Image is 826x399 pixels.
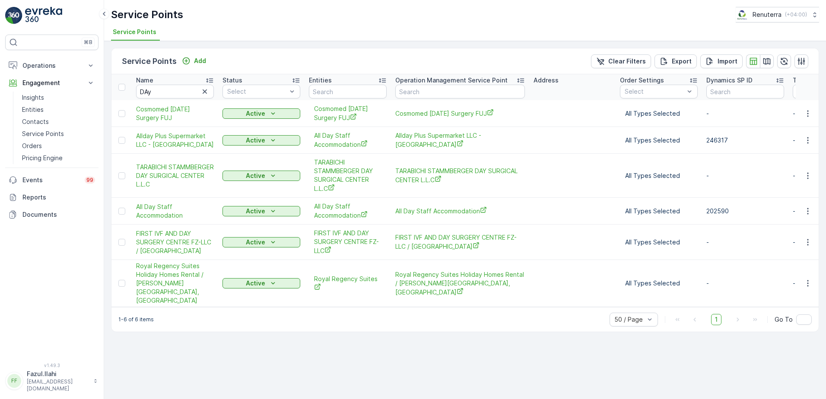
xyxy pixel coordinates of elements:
span: FIRST IVF AND DAY SURGERY CENTRE FZ-LLC / [GEOGRAPHIC_DATA] [136,229,214,255]
button: Import [700,54,743,68]
p: [EMAIL_ADDRESS][DOMAIN_NAME] [27,378,89,392]
div: Toggle Row Selected [118,110,125,117]
p: Pricing Engine [22,154,63,162]
a: Royal Regency Suites Holiday Homes Rental / Marina Moon Tower, Dubai Marina [136,262,214,305]
a: TARABICHI STAMMBERGER DAY SURGICAL CENTER L.L.C [136,163,214,189]
p: Active [246,171,265,180]
a: TARABICHI STAMMBERGER DAY SURGICAL CENTER L.L.C [314,158,381,193]
p: Engagement [22,79,81,87]
a: Contacts [19,116,98,128]
p: 1-6 of 6 items [118,316,154,323]
a: FIRST IVF AND DAY SURGERY CENTRE FZ-LLC / Dubai Health Care City [395,233,525,251]
img: logo_light-DOdMpM7g.png [25,7,62,24]
p: All Types Selected [625,136,693,145]
a: TARABICHI STAMMBERGER DAY SURGICAL CENTER L.L.C [395,167,525,184]
div: Toggle Row Selected [118,208,125,215]
img: Screenshot_2024-07-26_at_13.33.01.png [736,10,749,19]
p: All Types Selected [625,207,693,215]
a: All Day Staff Accommodation [395,206,525,215]
p: Active [246,238,265,247]
p: Active [246,279,265,288]
p: Name [136,76,153,85]
button: Active [222,171,300,181]
p: Orders [22,142,42,150]
button: Renuterra(+04:00) [736,7,819,22]
p: Address [534,76,559,85]
p: Export [672,57,692,66]
button: Add [178,56,210,66]
span: Royal Regency Suites [314,275,381,292]
button: Active [222,206,300,216]
p: ( +04:00 ) [785,11,807,18]
p: Clear Filters [608,57,646,66]
a: Cosmomed Hospital Day Surgery FUJ [395,109,525,118]
td: - [702,100,788,127]
input: Search [136,85,214,98]
a: Allday Plus Supermarket LLC - Meydan [395,131,525,149]
button: Export [654,54,697,68]
span: Service Points [113,28,156,36]
span: Royal Regency Suites Holiday Homes Rental / [PERSON_NAME][GEOGRAPHIC_DATA], [GEOGRAPHIC_DATA] [395,270,525,297]
p: Service Points [111,8,183,22]
p: All Types Selected [625,238,693,247]
p: Service Points [122,55,177,67]
span: v 1.49.3 [5,363,98,368]
button: Active [222,237,300,247]
span: Go To [775,315,793,324]
a: FIRST IVF AND DAY SURGERY CENTRE FZ-LLC [314,229,381,255]
a: Entities [19,104,98,116]
a: Documents [5,206,98,223]
p: All Types Selected [625,109,693,118]
p: ⌘B [84,39,92,46]
p: Entities [22,105,44,114]
p: Service Points [22,130,64,138]
span: FIRST IVF AND DAY SURGERY CENTRE FZ-LLC / [GEOGRAPHIC_DATA] [395,233,525,251]
p: Contacts [22,117,49,126]
button: Active [222,135,300,146]
span: All Day Staff Accommodation [314,131,381,149]
button: FFFazul.Ilahi[EMAIL_ADDRESS][DOMAIN_NAME] [5,370,98,392]
p: Fazul.Ilahi [27,370,89,378]
p: All Types Selected [625,279,693,288]
p: Reports [22,193,95,202]
p: Import [718,57,737,66]
span: 1 [711,314,721,325]
a: Royal Regency Suites Holiday Homes Rental / Marina Moon Tower, Dubai Marina [395,270,525,297]
span: Cosmomed [DATE] Surgery FUJ [314,104,381,122]
a: FIRST IVF AND DAY SURGERY CENTRE FZ-LLC / Dubai Health Care City [136,229,214,255]
p: Operation Management Service Point [395,76,508,85]
p: Renuterra [753,10,782,19]
button: Operations [5,57,98,74]
img: logo [5,7,22,24]
a: Cosmomed Hospital Day Surgery FUJ [136,105,214,122]
div: Toggle Row Selected [118,239,125,246]
a: All Day Staff Accommodation [136,203,214,220]
p: Events [22,176,79,184]
td: - [702,225,788,260]
a: Service Points [19,128,98,140]
td: 202590 [702,198,788,225]
a: Reports [5,189,98,206]
a: Events99 [5,171,98,189]
span: Royal Regency Suites Holiday Homes Rental / [PERSON_NAME][GEOGRAPHIC_DATA], [GEOGRAPHIC_DATA] [136,262,214,305]
p: Documents [22,210,95,219]
p: Order Settings [620,76,664,85]
p: Status [222,76,242,85]
input: Search [309,85,387,98]
button: Engagement [5,74,98,92]
div: Toggle Row Selected [118,280,125,287]
td: - [702,260,788,307]
a: Allday Plus Supermarket LLC - Meydan [136,132,214,149]
p: Insights [22,93,44,102]
div: FF [7,374,21,388]
a: Orders [19,140,98,152]
p: Active [246,136,265,145]
p: 99 [86,177,93,184]
p: Add [194,57,206,65]
td: 246317 [702,127,788,154]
